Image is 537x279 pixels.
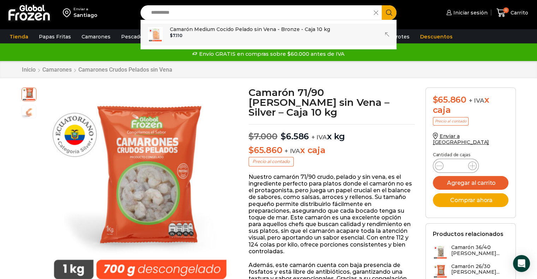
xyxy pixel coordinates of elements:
[35,30,74,43] a: Papas Fritas
[444,6,488,20] a: Iniciar sesión
[22,105,36,119] span: camaron-sin-cascara
[281,131,286,141] span: $
[469,97,484,104] span: + IVA
[63,7,73,19] img: address-field-icon.svg
[433,95,466,105] bdi: 65.860
[6,30,32,43] a: Tienda
[433,117,469,126] p: Precio al contado
[249,131,254,141] span: $
[22,66,173,73] nav: Breadcrumb
[249,145,282,155] bdi: 65.860
[249,174,415,255] p: Nuestro camarón 71/90 crudo, pelado y sin vena, es el ingrediente perfecto para platos donde el c...
[78,66,173,73] a: Camarones Crudos Pelados sin Vena
[449,161,463,171] input: Product quantity
[451,263,508,275] h3: Camarón 26/30 [PERSON_NAME]...
[452,9,488,16] span: Iniciar sesión
[170,25,330,33] p: Camarón Medium Cocido Pelado sin Vena - Bronze - Caja 10 kg
[433,244,508,260] a: Camarón 36/40 [PERSON_NAME]...
[170,33,173,38] span: $
[22,87,36,101] span: PM04010012
[433,133,489,145] a: Enviar a [GEOGRAPHIC_DATA]
[42,66,72,73] a: Camarones
[249,157,294,166] p: Precio al contado
[433,193,508,207] button: Comprar ahora
[382,5,396,20] button: Search button
[503,7,509,13] span: 0
[495,5,530,21] a: 0 Carrito
[433,152,508,157] p: Cantidad de cajas
[78,30,114,43] a: Camarones
[433,176,508,190] button: Agregar al carrito
[249,124,415,142] p: x kg
[311,134,327,141] span: + IVA
[73,12,97,19] div: Santiago
[170,33,183,38] bdi: 7.110
[73,7,97,12] div: Enviar a
[417,30,456,43] a: Descuentos
[249,87,415,117] h1: Camarón 71/90 [PERSON_NAME] sin Vena – Silver – Caja 10 kg
[433,231,503,237] h2: Productos relacionados
[433,95,508,115] div: x caja
[141,24,396,46] a: Camarón Medium Cocido Pelado sin Vena - Bronze - Caja 10 kg $7.110
[380,30,413,43] a: Abarrotes
[249,145,415,156] p: x caja
[249,145,254,155] span: $
[249,131,278,141] bdi: 7.000
[513,255,530,272] div: Open Intercom Messenger
[433,95,438,105] span: $
[433,263,508,279] a: Camarón 26/30 [PERSON_NAME]...
[118,30,178,43] a: Pescados y Mariscos
[281,131,309,141] bdi: 6.586
[22,66,36,73] a: Inicio
[509,9,528,16] span: Carrito
[285,147,300,154] span: + IVA
[451,244,508,256] h3: Camarón 36/40 [PERSON_NAME]...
